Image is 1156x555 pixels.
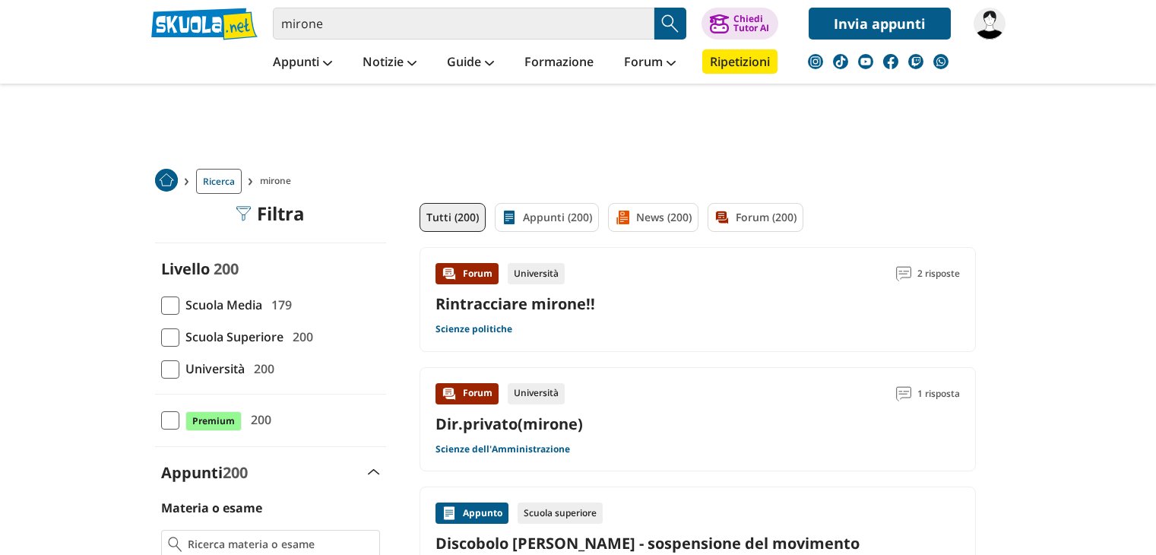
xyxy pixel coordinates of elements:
[435,323,512,335] a: Scienze politiche
[917,263,960,284] span: 2 risposte
[896,386,911,401] img: Commenti lettura
[615,210,630,225] img: News filtro contenuto
[260,169,297,194] span: mirone
[368,469,380,475] img: Apri e chiudi sezione
[435,263,499,284] div: Forum
[508,263,565,284] div: Università
[188,537,372,552] input: Ricerca materia o esame
[248,359,274,379] span: 200
[442,266,457,281] img: Forum contenuto
[933,54,949,69] img: WhatsApp
[809,8,951,40] a: Invia appunti
[179,327,283,347] span: Scuola Superiore
[185,411,242,431] span: Premium
[435,414,583,434] a: Dir.privato(mirone)
[702,49,778,74] a: Ripetizioni
[269,49,336,77] a: Appunti
[714,210,730,225] img: Forum filtro contenuto
[708,203,803,232] a: Forum (200)
[883,54,898,69] img: facebook
[702,8,778,40] button: ChiediTutor AI
[168,537,182,552] img: Ricerca materia o esame
[236,203,305,224] div: Filtra
[179,359,245,379] span: Università
[161,462,248,483] label: Appunti
[858,54,873,69] img: youtube
[196,169,242,194] a: Ricerca
[808,54,823,69] img: instagram
[435,293,595,314] a: Rintracciare mirone!!
[442,386,457,401] img: Forum contenuto
[917,383,960,404] span: 1 risposta
[833,54,848,69] img: tiktok
[420,203,486,232] a: Tutti (200)
[435,533,960,553] a: Discobolo [PERSON_NAME] - sospensione del movimento
[502,210,517,225] img: Appunti filtro contenuto
[508,383,565,404] div: Università
[442,506,457,521] img: Appunti contenuto
[155,169,178,194] a: Home
[236,206,251,221] img: Filtra filtri mobile
[287,327,313,347] span: 200
[359,49,420,77] a: Notizie
[273,8,654,40] input: Cerca appunti, riassunti o versioni
[155,169,178,192] img: Home
[245,410,271,430] span: 200
[659,12,682,35] img: Cerca appunti, riassunti o versioni
[518,503,603,524] div: Scuola superiore
[435,503,508,524] div: Appunto
[908,54,923,69] img: twitch
[733,14,769,33] div: Chiedi Tutor AI
[608,203,698,232] a: News (200)
[974,8,1006,40] img: emarangonsem01
[223,462,248,483] span: 200
[654,8,686,40] button: Search Button
[161,499,262,516] label: Materia o esame
[435,383,499,404] div: Forum
[495,203,599,232] a: Appunti (200)
[521,49,597,77] a: Formazione
[265,295,292,315] span: 179
[179,295,262,315] span: Scuola Media
[896,266,911,281] img: Commenti lettura
[214,258,239,279] span: 200
[620,49,679,77] a: Forum
[435,443,570,455] a: Scienze dell'Amministrazione
[443,49,498,77] a: Guide
[161,258,210,279] label: Livello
